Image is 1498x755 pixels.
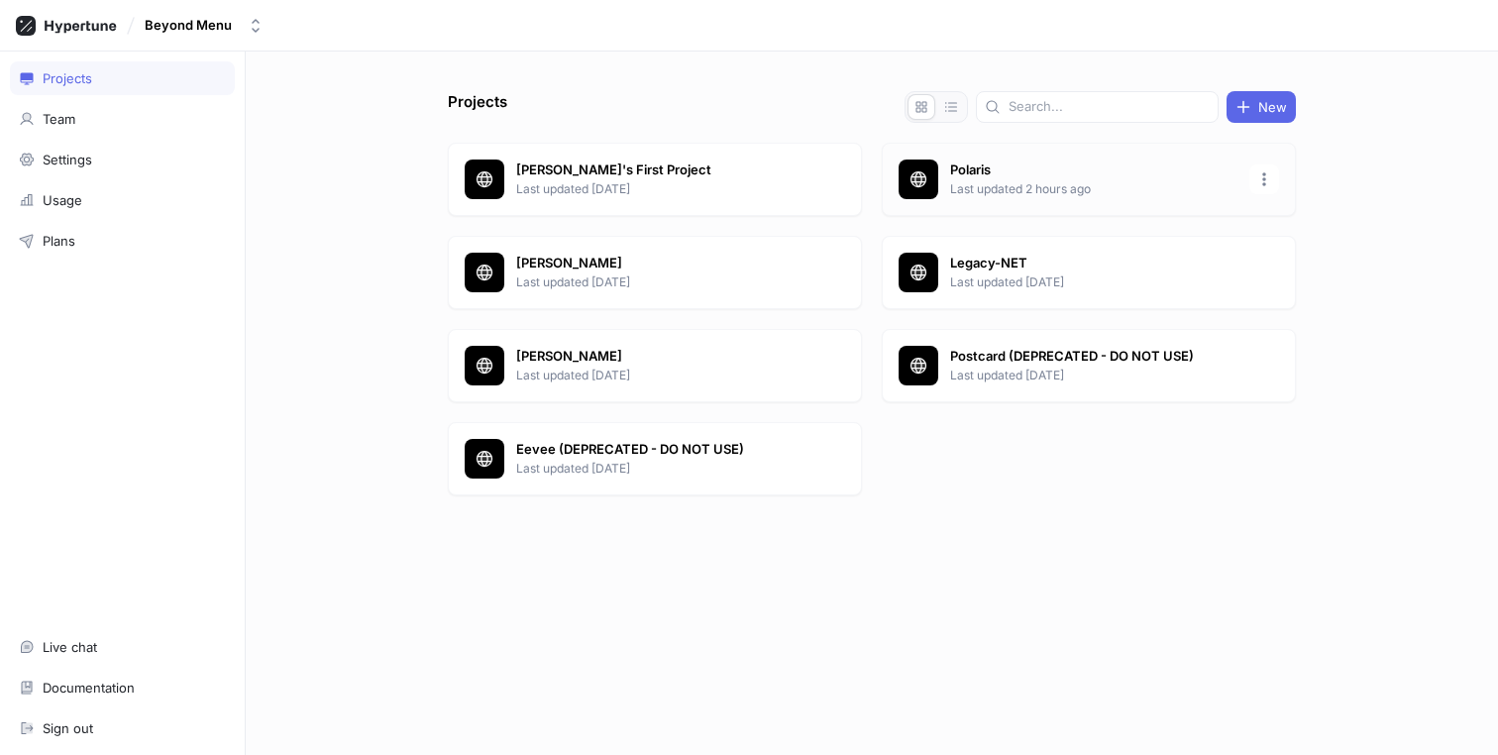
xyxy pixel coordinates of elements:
a: Documentation [10,671,235,704]
button: Beyond Menu [137,9,271,42]
div: Sign out [43,720,93,736]
p: [PERSON_NAME] [516,347,803,367]
a: Settings [10,143,235,176]
p: [PERSON_NAME] [516,254,803,273]
div: Beyond Menu [145,17,232,34]
p: Eevee (DEPRECATED - DO NOT USE) [516,440,803,460]
p: Polaris [950,161,1237,180]
p: [PERSON_NAME]'s First Project [516,161,803,180]
a: Plans [10,224,235,258]
button: New [1227,91,1296,123]
p: Last updated [DATE] [950,367,1237,384]
div: Usage [43,192,82,208]
div: Projects [43,70,92,86]
a: Team [10,102,235,136]
div: Plans [43,233,75,249]
span: New [1258,101,1287,113]
a: Usage [10,183,235,217]
p: Last updated [DATE] [516,273,803,291]
p: Last updated [DATE] [516,460,803,478]
div: Live chat [43,639,97,655]
p: Last updated [DATE] [516,367,803,384]
p: Last updated [DATE] [516,180,803,198]
p: Last updated [DATE] [950,273,1237,291]
p: Legacy-NET [950,254,1237,273]
p: Postcard (DEPRECATED - DO NOT USE) [950,347,1237,367]
input: Search... [1009,97,1210,117]
div: Settings [43,152,92,167]
div: Documentation [43,680,135,696]
p: Last updated 2 hours ago [950,180,1237,198]
p: Projects [448,91,507,123]
a: Projects [10,61,235,95]
div: Team [43,111,75,127]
